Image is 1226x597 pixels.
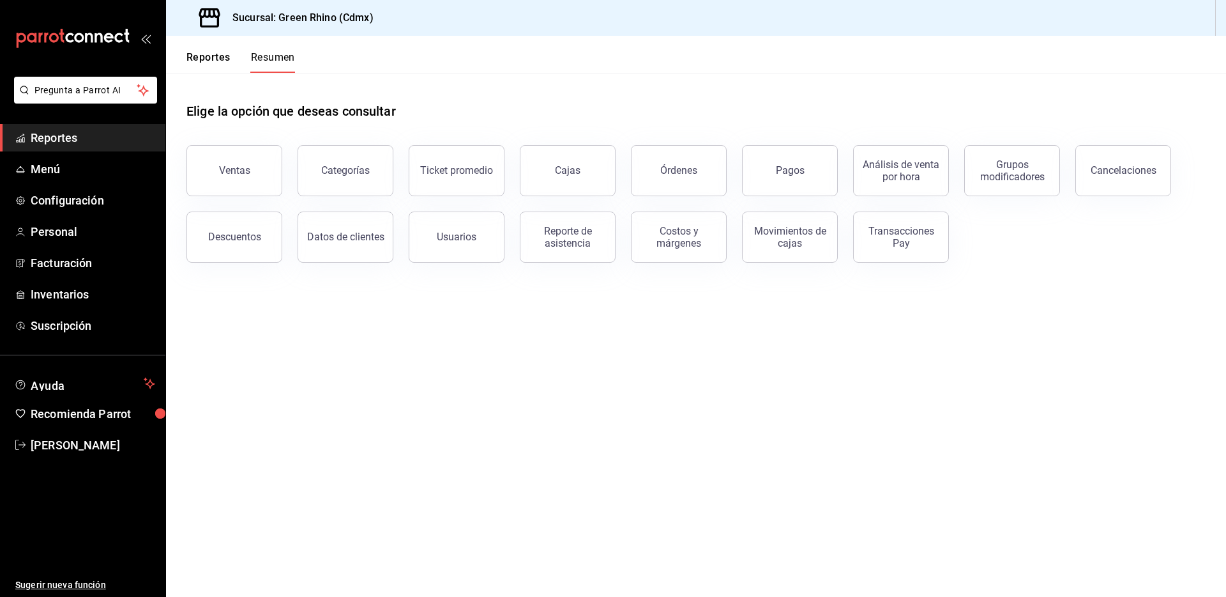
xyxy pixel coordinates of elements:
span: Pregunta a Parrot AI [34,84,137,97]
span: Personal [31,223,155,240]
span: Ayuda [31,376,139,391]
button: Costos y márgenes [631,212,727,263]
div: Costos y márgenes [639,225,718,249]
h1: Elige la opción que deseas consultar [186,102,396,121]
button: Reportes [186,51,231,73]
div: Grupos modificadores [972,159,1052,183]
button: Cancelaciones [1075,145,1171,196]
button: Grupos modificadores [964,145,1060,196]
div: Descuentos [208,231,261,243]
h3: Sucursal: Green Rhino (Cdmx) [222,10,374,26]
span: Suscripción [31,317,155,334]
button: Usuarios [409,212,504,263]
div: Ventas [219,164,250,176]
button: Pregunta a Parrot AI [14,77,157,104]
div: navigation tabs [186,51,295,73]
button: Descuentos [186,212,282,263]
div: Cancelaciones [1091,164,1156,176]
button: open_drawer_menu [140,33,151,43]
div: Análisis de venta por hora [861,159,941,183]
span: Recomienda Parrot [31,405,155,423]
div: Pagos [776,164,805,176]
span: [PERSON_NAME] [31,437,155,454]
div: Ticket promedio [420,164,493,176]
span: Facturación [31,254,155,272]
a: Pregunta a Parrot AI [9,93,157,106]
button: Categorías [298,145,393,196]
button: Ticket promedio [409,145,504,196]
button: Resumen [251,51,295,73]
button: Datos de clientes [298,212,393,263]
div: Transacciones Pay [861,225,941,249]
div: Órdenes [660,164,697,176]
div: Movimientos de cajas [750,225,829,249]
button: Transacciones Pay [853,212,949,263]
button: Cajas [520,145,616,196]
div: Usuarios [437,231,476,243]
span: Inventarios [31,286,155,303]
div: Categorías [321,164,370,176]
div: Cajas [555,164,580,176]
button: Análisis de venta por hora [853,145,949,196]
span: Sugerir nueva función [15,578,155,592]
button: Órdenes [631,145,727,196]
div: Reporte de asistencia [528,225,607,249]
div: Datos de clientes [307,231,384,243]
span: Configuración [31,192,155,209]
button: Pagos [742,145,838,196]
span: Menú [31,160,155,178]
button: Reporte de asistencia [520,212,616,263]
span: Reportes [31,129,155,146]
button: Ventas [186,145,282,196]
button: Movimientos de cajas [742,212,838,263]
